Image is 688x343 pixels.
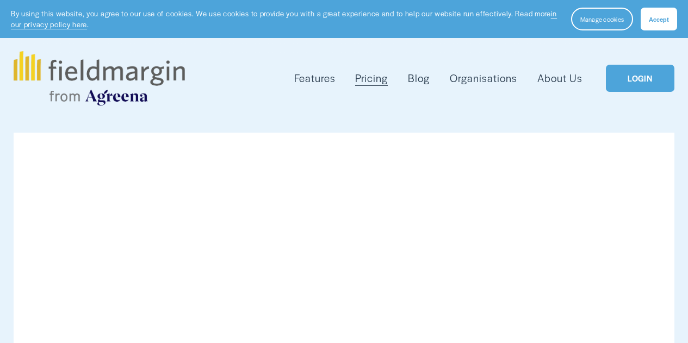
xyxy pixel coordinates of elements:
[11,8,557,29] a: in our privacy policy here
[649,15,669,23] span: Accept
[294,70,336,87] a: folder dropdown
[11,8,560,29] p: By using this website, you agree to our use of cookies. We use cookies to provide you with a grea...
[606,65,674,92] a: LOGIN
[408,70,430,87] a: Blog
[450,70,517,87] a: Organisations
[14,51,184,105] img: fieldmargin.com
[537,70,582,87] a: About Us
[294,71,336,86] span: Features
[571,8,633,30] button: Manage cookies
[355,70,388,87] a: Pricing
[580,15,624,23] span: Manage cookies
[641,8,677,30] button: Accept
